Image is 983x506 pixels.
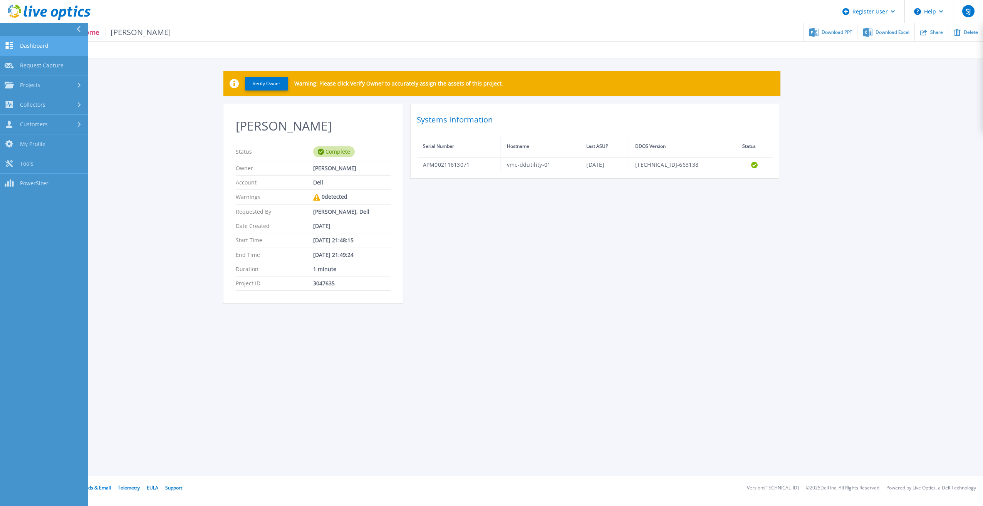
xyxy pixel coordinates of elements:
h2: [PERSON_NAME] [236,119,391,133]
li: Version: [TECHNICAL_ID] [747,486,799,491]
p: Account [236,179,313,186]
span: Download PPT [822,30,852,35]
th: DDOS Version [629,136,736,157]
p: End Time [236,252,313,258]
span: PowerSizer [20,180,49,187]
span: SJ [966,8,971,14]
p: Project ID [236,280,313,287]
p: Start Time [236,237,313,243]
div: Complete [313,146,355,157]
span: Customers [20,121,48,128]
span: Request Capture [20,62,64,69]
span: Tools [20,160,34,167]
td: [DATE] [580,157,629,172]
th: Status [736,136,772,157]
th: Serial Number [417,136,501,157]
span: Delete [964,30,978,35]
a: Telemetry [118,484,140,491]
div: [PERSON_NAME], Dell [313,209,391,215]
a: Support [165,484,182,491]
p: Status [236,146,313,157]
span: My Profile [20,141,45,147]
th: Hostname [500,136,580,157]
td: [TECHNICAL_ID]-663138 [629,157,736,172]
td: vmc-ddutility-01 [500,157,580,172]
button: Verify Owner [245,77,288,90]
div: 3047635 [313,280,391,287]
span: Dashboard [20,42,49,49]
a: EULA [147,484,158,491]
p: Owner [236,165,313,171]
div: Dell [313,179,391,186]
span: Projects [20,82,40,89]
p: Warning: Please click Verify Owner to accurately assign the assets of this project. [294,80,503,87]
td: APM00211613071 [417,157,501,172]
span: Collectors [20,101,45,108]
a: Ads & Email [85,484,111,491]
span: Share [930,30,943,35]
div: [DATE] [313,223,391,229]
div: [DATE] 21:48:15 [313,237,391,243]
div: 1 minute [313,266,391,272]
h2: Systems Information [417,113,773,127]
div: [DATE] 21:49:24 [313,252,391,258]
span: Download Excel [876,30,909,35]
li: © 2025 Dell Inc. All Rights Reserved [806,486,879,491]
p: Date Created [236,223,313,229]
div: [PERSON_NAME] [313,165,391,171]
span: [PERSON_NAME] [106,28,171,37]
p: Duration [236,266,313,272]
p: Requested By [236,209,313,215]
p: PPDD Phone Home [37,28,171,37]
p: Warnings [236,194,313,201]
div: 0 detected [313,194,391,201]
li: Powered by Live Optics, a Dell Technology [886,486,976,491]
th: Last ASUP [580,136,629,157]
